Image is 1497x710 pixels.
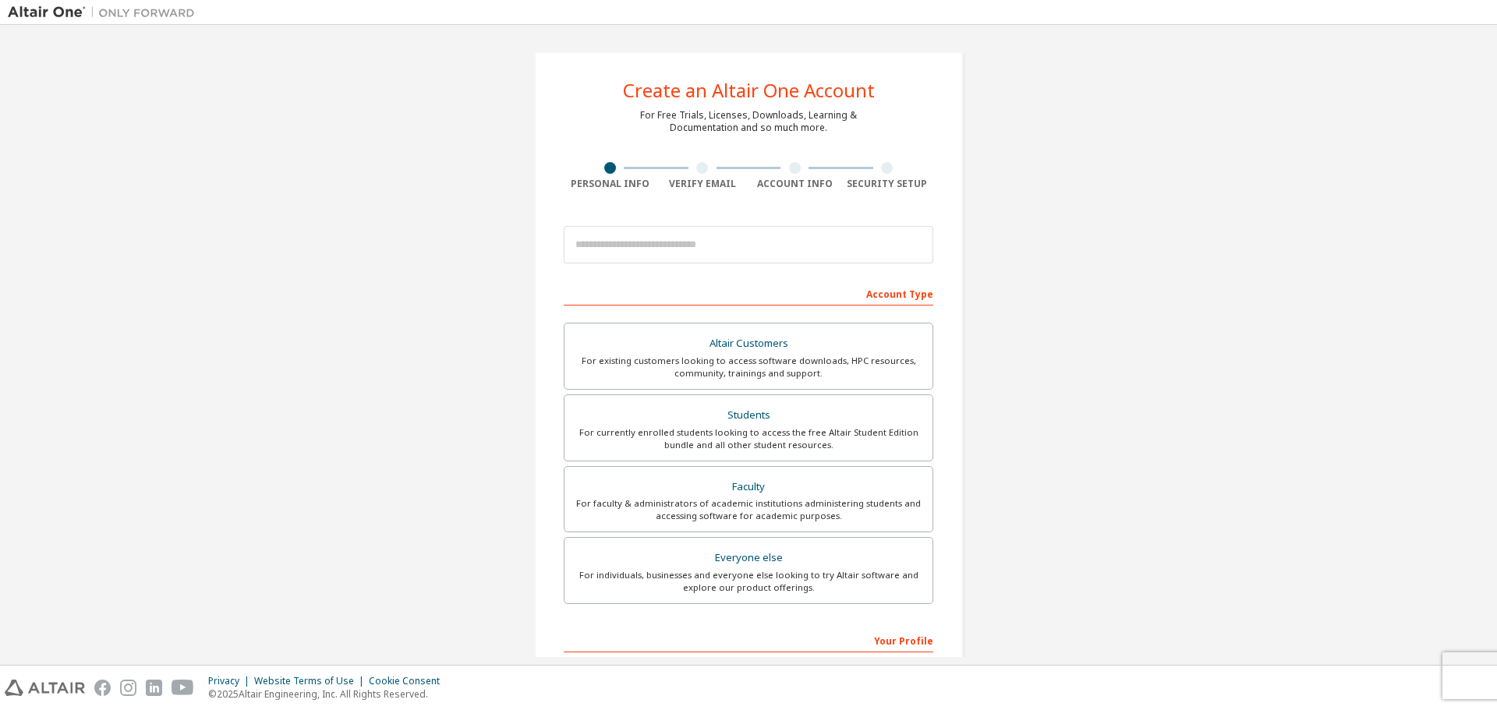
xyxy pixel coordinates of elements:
[574,426,923,451] div: For currently enrolled students looking to access the free Altair Student Edition bundle and all ...
[574,569,923,594] div: For individuals, businesses and everyone else looking to try Altair software and explore our prod...
[94,680,111,696] img: facebook.svg
[8,5,203,20] img: Altair One
[254,675,369,687] div: Website Terms of Use
[564,281,933,306] div: Account Type
[172,680,194,696] img: youtube.svg
[574,497,923,522] div: For faculty & administrators of academic institutions administering students and accessing softwa...
[748,178,841,190] div: Account Info
[656,178,749,190] div: Verify Email
[208,675,254,687] div: Privacy
[208,687,449,701] p: © 2025 Altair Engineering, Inc. All Rights Reserved.
[574,476,923,498] div: Faculty
[574,547,923,569] div: Everyone else
[640,109,857,134] div: For Free Trials, Licenses, Downloads, Learning & Documentation and so much more.
[564,178,656,190] div: Personal Info
[574,333,923,355] div: Altair Customers
[146,680,162,696] img: linkedin.svg
[623,81,875,100] div: Create an Altair One Account
[841,178,934,190] div: Security Setup
[574,355,923,380] div: For existing customers looking to access software downloads, HPC resources, community, trainings ...
[120,680,136,696] img: instagram.svg
[574,404,923,426] div: Students
[369,675,449,687] div: Cookie Consent
[5,680,85,696] img: altair_logo.svg
[564,627,933,652] div: Your Profile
